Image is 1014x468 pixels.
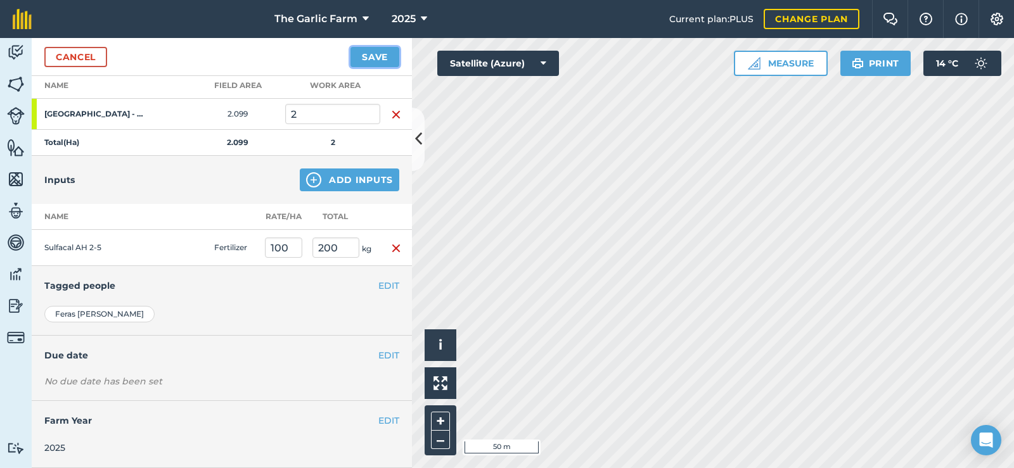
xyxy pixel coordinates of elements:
img: A question mark icon [918,13,934,25]
div: 2025 [44,441,399,455]
img: svg+xml;base64,PHN2ZyB4bWxucz0iaHR0cDovL3d3dy53My5vcmcvMjAwMC9zdmciIHdpZHRoPSI1NiIgaGVpZ2h0PSI2MC... [7,138,25,157]
img: svg+xml;base64,PHN2ZyB4bWxucz0iaHR0cDovL3d3dy53My5vcmcvMjAwMC9zdmciIHdpZHRoPSIxNiIgaGVpZ2h0PSIyNC... [391,241,401,256]
img: fieldmargin Logo [13,9,32,29]
button: + [431,412,450,431]
th: Total [307,204,380,230]
button: Add Inputs [300,168,399,191]
img: svg+xml;base64,PHN2ZyB4bWxucz0iaHR0cDovL3d3dy53My5vcmcvMjAwMC9zdmciIHdpZHRoPSIxNyIgaGVpZ2h0PSIxNy... [955,11,968,27]
img: svg+xml;base64,PD94bWwgdmVyc2lvbj0iMS4wIiBlbmNvZGluZz0idXRmLTgiPz4KPCEtLSBHZW5lcmF0b3I6IEFkb2JlIE... [7,265,25,284]
span: 14 ° C [936,51,958,76]
button: Satellite (Azure) [437,51,559,76]
img: svg+xml;base64,PD94bWwgdmVyc2lvbj0iMS4wIiBlbmNvZGluZz0idXRmLTgiPz4KPCEtLSBHZW5lcmF0b3I6IEFkb2JlIE... [7,442,25,454]
img: Four arrows, one pointing top left, one top right, one bottom right and the last bottom left [433,376,447,390]
span: Current plan : PLUS [669,12,754,26]
th: Work area [285,73,380,99]
div: Feras [PERSON_NAME] [44,306,155,322]
img: svg+xml;base64,PHN2ZyB4bWxucz0iaHR0cDovL3d3dy53My5vcmcvMjAwMC9zdmciIHdpZHRoPSI1NiIgaGVpZ2h0PSI2MC... [7,75,25,94]
th: Name [32,204,158,230]
strong: [GEOGRAPHIC_DATA] - East (2) [44,109,143,119]
img: svg+xml;base64,PD94bWwgdmVyc2lvbj0iMS4wIiBlbmNvZGluZz0idXRmLTgiPz4KPCEtLSBHZW5lcmF0b3I6IEFkb2JlIE... [7,43,25,62]
th: Name [32,73,190,99]
h4: Farm Year [44,414,399,427]
button: EDIT [378,414,399,427]
button: i [425,329,456,361]
h4: Inputs [44,173,75,187]
img: svg+xml;base64,PD94bWwgdmVyc2lvbj0iMS4wIiBlbmNvZGluZz0idXRmLTgiPz4KPCEtLSBHZW5lcmF0b3I6IEFkb2JlIE... [7,201,25,220]
img: svg+xml;base64,PD94bWwgdmVyc2lvbj0iMS4wIiBlbmNvZGluZz0idXRmLTgiPz4KPCEtLSBHZW5lcmF0b3I6IEFkb2JlIE... [7,296,25,315]
img: A cog icon [989,13,1004,25]
strong: Total ( Ha ) [44,137,79,147]
td: 2.099 [190,99,285,130]
img: Two speech bubbles overlapping with the left bubble in the forefront [883,13,898,25]
img: svg+xml;base64,PHN2ZyB4bWxucz0iaHR0cDovL3d3dy53My5vcmcvMjAwMC9zdmciIHdpZHRoPSIxNCIgaGVpZ2h0PSIyNC... [306,172,321,187]
h4: Due date [44,348,399,362]
td: Fertilizer [209,230,260,266]
a: Cancel [44,47,107,67]
div: Open Intercom Messenger [971,425,1001,455]
img: svg+xml;base64,PD94bWwgdmVyc2lvbj0iMS4wIiBlbmNvZGluZz0idXRmLTgiPz4KPCEtLSBHZW5lcmF0b3I6IEFkb2JlIE... [7,329,25,346]
button: 14 °C [923,51,1001,76]
td: Sulfacal AH 2-5 [32,230,158,266]
button: Save [350,47,399,67]
img: svg+xml;base64,PD94bWwgdmVyc2lvbj0iMS4wIiBlbmNvZGluZz0idXRmLTgiPz4KPCEtLSBHZW5lcmF0b3I6IEFkb2JlIE... [7,233,25,252]
td: kg [307,230,380,266]
button: EDIT [378,348,399,362]
img: svg+xml;base64,PHN2ZyB4bWxucz0iaHR0cDovL3d3dy53My5vcmcvMjAwMC9zdmciIHdpZHRoPSIxOSIgaGVpZ2h0PSIyNC... [852,56,864,71]
button: EDIT [378,279,399,293]
img: svg+xml;base64,PHN2ZyB4bWxucz0iaHR0cDovL3d3dy53My5vcmcvMjAwMC9zdmciIHdpZHRoPSI1NiIgaGVpZ2h0PSI2MC... [7,170,25,189]
h4: Tagged people [44,279,399,293]
th: Field Area [190,73,285,99]
span: i [439,337,442,353]
strong: 2 [331,137,335,147]
button: Print [840,51,911,76]
img: Ruler icon [748,57,760,70]
span: 2025 [392,11,416,27]
img: svg+xml;base64,PD94bWwgdmVyc2lvbj0iMS4wIiBlbmNvZGluZz0idXRmLTgiPz4KPCEtLSBHZW5lcmF0b3I6IEFkb2JlIE... [968,51,994,76]
button: Measure [734,51,828,76]
img: svg+xml;base64,PD94bWwgdmVyc2lvbj0iMS4wIiBlbmNvZGluZz0idXRmLTgiPz4KPCEtLSBHZW5lcmF0b3I6IEFkb2JlIE... [7,107,25,125]
div: No due date has been set [44,375,399,388]
span: The Garlic Farm [274,11,357,27]
a: Change plan [764,9,859,29]
th: Rate/ Ha [260,204,307,230]
img: svg+xml;base64,PHN2ZyB4bWxucz0iaHR0cDovL3d3dy53My5vcmcvMjAwMC9zdmciIHdpZHRoPSIxNiIgaGVpZ2h0PSIyNC... [391,107,401,122]
button: – [431,431,450,449]
strong: 2.099 [227,137,248,147]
